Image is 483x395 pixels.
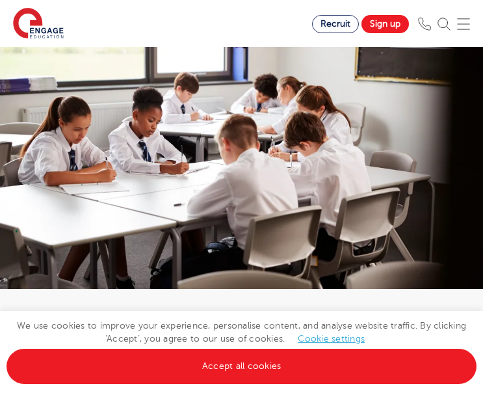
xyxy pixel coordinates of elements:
span: We use cookies to improve your experience, personalise content, and analyse website traffic. By c... [7,321,476,371]
a: Recruit [312,15,359,33]
a: Accept all cookies [7,349,476,384]
img: Engage Education [13,8,64,40]
img: Phone [418,18,431,31]
a: Sign up [361,15,409,33]
img: Search [437,18,450,31]
a: Cookie settings [298,334,365,344]
img: Mobile Menu [457,18,470,31]
span: Recruit [320,19,350,29]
